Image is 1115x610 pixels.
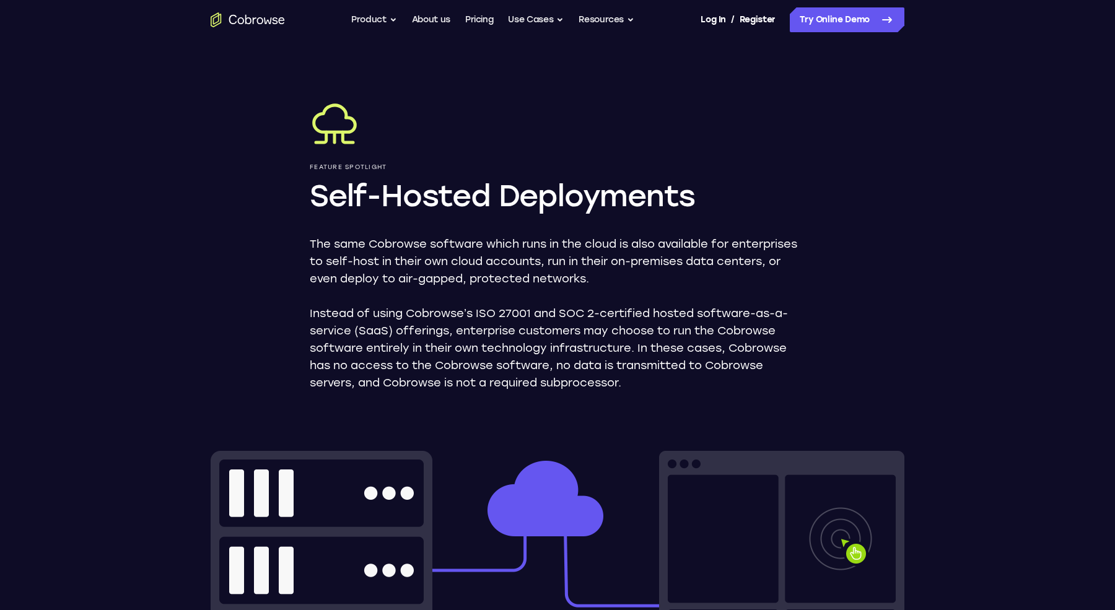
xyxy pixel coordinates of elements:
a: Try Online Demo [790,7,904,32]
h1: Self-Hosted Deployments [310,176,805,216]
span: / [731,12,735,27]
a: Pricing [465,7,494,32]
button: Resources [579,7,634,32]
a: Register [740,7,776,32]
p: The same Cobrowse software which runs in the cloud is also available for enterprises to self-host... [310,235,805,287]
p: Feature Spotlight [310,163,805,171]
a: About us [412,7,450,32]
button: Use Cases [508,7,564,32]
a: Log In [701,7,725,32]
a: Go to the home page [211,12,285,27]
button: Product [351,7,397,32]
p: Instead of using Cobrowse’s ISO 27001 and SOC 2-certified hosted software-as-a-service (SaaS) off... [310,305,805,391]
img: Self-Hosted Deployments [310,99,359,149]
